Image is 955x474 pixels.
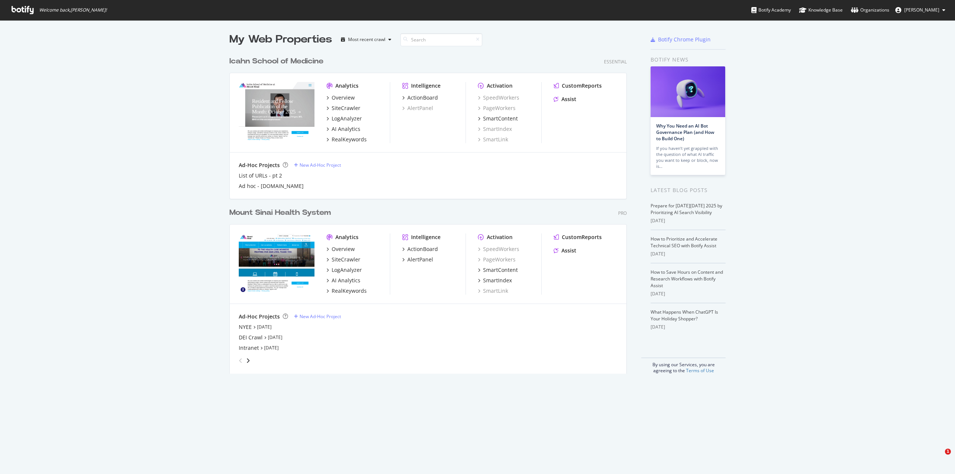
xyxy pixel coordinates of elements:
[239,344,259,352] div: Intranet
[411,82,441,90] div: Intelligence
[326,277,360,284] a: AI Analytics
[407,245,438,253] div: ActionBoard
[658,36,711,43] div: Botify Chrome Plugin
[332,266,362,274] div: LogAnalyzer
[236,355,245,367] div: angle-left
[332,136,367,143] div: RealKeywords
[348,37,385,42] div: Most recent crawl
[478,266,518,274] a: SmartContent
[335,82,358,90] div: Analytics
[478,94,519,101] a: SpeedWorkers
[851,6,889,14] div: Organizations
[656,123,714,142] a: Why You Need an AI Bot Governance Plan (and How to Build One)
[257,324,272,330] a: [DATE]
[656,145,720,169] div: If you haven’t yet grappled with the question of what AI traffic you want to keep or block, now is…
[332,256,360,263] div: SiteCrawler
[268,334,282,340] a: [DATE]
[326,94,355,101] a: Overview
[478,125,512,133] a: SmartIndex
[338,34,394,45] button: Most recent crawl
[554,233,602,241] a: CustomReports
[239,82,314,142] img: icahn.mssm.edu
[945,449,951,455] span: 1
[478,245,519,253] a: SpeedWorkers
[799,6,843,14] div: Knowledge Base
[478,256,516,263] a: PageWorkers
[411,233,441,241] div: Intelligence
[478,104,516,112] div: PageWorkers
[651,56,726,64] div: Botify news
[229,47,633,374] div: grid
[229,56,323,67] div: Icahn School of Medicine
[402,104,433,112] a: AlertPanel
[478,136,508,143] a: SmartLink
[651,309,718,322] a: What Happens When ChatGPT Is Your Holiday Shopper?
[686,367,714,374] a: Terms of Use
[239,334,263,341] a: DEI Crawl
[326,115,362,122] a: LogAnalyzer
[229,32,332,47] div: My Web Properties
[554,247,576,254] a: Assist
[239,182,304,190] a: Ad hoc - [DOMAIN_NAME]
[229,207,334,218] a: Mount Sinai Health System
[229,56,326,67] a: Icahn School of Medicine
[554,95,576,103] a: Assist
[478,115,518,122] a: SmartContent
[483,115,518,122] div: SmartContent
[904,7,939,13] span: Mia Nina Rosario
[407,256,433,263] div: AlertPanel
[239,161,280,169] div: Ad-Hoc Projects
[930,449,948,467] iframe: Intercom live chat
[651,186,726,194] div: Latest Blog Posts
[651,66,725,117] img: Why You Need an AI Bot Governance Plan (and How to Build One)
[562,233,602,241] div: CustomReports
[332,115,362,122] div: LogAnalyzer
[641,358,726,374] div: By using our Services, you are agreeing to the
[561,247,576,254] div: Assist
[239,233,314,294] img: mountsinai.org
[561,95,576,103] div: Assist
[326,266,362,274] a: LogAnalyzer
[562,82,602,90] div: CustomReports
[402,245,438,253] a: ActionBoard
[651,217,726,224] div: [DATE]
[554,82,602,90] a: CustomReports
[478,277,512,284] a: SmartIndex
[651,251,726,257] div: [DATE]
[483,277,512,284] div: SmartIndex
[326,287,367,295] a: RealKeywords
[239,323,252,331] a: NYEE
[326,104,360,112] a: SiteCrawler
[400,33,482,46] input: Search
[751,6,791,14] div: Botify Academy
[332,104,360,112] div: SiteCrawler
[300,313,341,320] div: New Ad-Hoc Project
[300,162,341,168] div: New Ad-Hoc Project
[402,94,438,101] a: ActionBoard
[478,287,508,295] a: SmartLink
[651,203,722,216] a: Prepare for [DATE][DATE] 2025 by Prioritizing AI Search Visibility
[889,4,951,16] button: [PERSON_NAME]
[264,345,279,351] a: [DATE]
[239,172,282,179] a: List of URLs - pt 2
[294,313,341,320] a: New Ad-Hoc Project
[407,94,438,101] div: ActionBoard
[651,269,723,289] a: How to Save Hours on Content and Research Workflows with Botify Assist
[245,357,251,364] div: angle-right
[651,236,717,249] a: How to Prioritize and Accelerate Technical SEO with Botify Assist
[39,7,107,13] span: Welcome back, [PERSON_NAME] !
[326,136,367,143] a: RealKeywords
[326,256,360,263] a: SiteCrawler
[332,277,360,284] div: AI Analytics
[332,287,367,295] div: RealKeywords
